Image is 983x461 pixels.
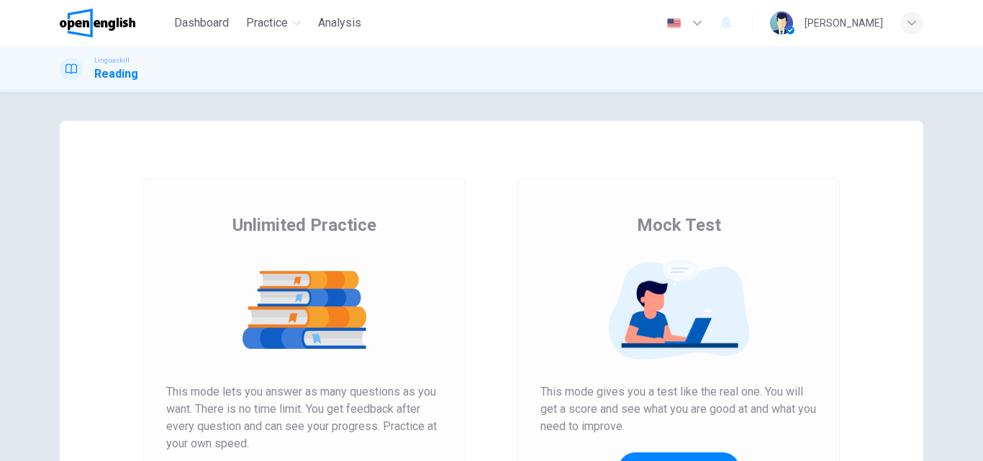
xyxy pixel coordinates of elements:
button: Dashboard [168,10,235,36]
h1: Reading [94,65,138,83]
img: Profile picture [770,12,793,35]
span: Linguaskill [94,55,130,65]
span: Dashboard [174,14,229,32]
div: [PERSON_NAME] [805,14,883,32]
span: This mode gives you a test like the real one. You will get a score and see what you are good at a... [540,383,817,435]
img: en [665,18,683,29]
span: Analysis [318,14,361,32]
button: Practice [240,10,307,36]
span: Practice [246,14,288,32]
span: Unlimited Practice [232,214,376,237]
a: OpenEnglish logo [60,9,168,37]
img: OpenEnglish logo [60,9,135,37]
button: Analysis [312,10,367,36]
span: This mode lets you answer as many questions as you want. There is no time limit. You get feedback... [166,383,443,452]
span: Mock Test [637,214,721,237]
